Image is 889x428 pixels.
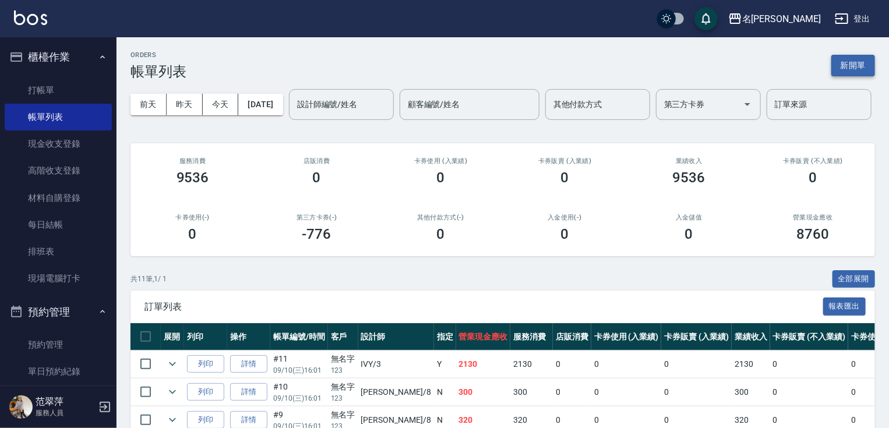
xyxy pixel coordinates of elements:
h2: 第三方卡券(-) [269,214,365,221]
h2: 卡券使用(-) [144,214,241,221]
button: 列印 [187,355,224,373]
h2: 卡券使用 (入業績) [393,157,489,165]
h2: 其他付款方式(-) [393,214,489,221]
p: 123 [331,393,355,404]
a: 高階收支登錄 [5,157,112,184]
td: 2130 [732,351,770,378]
th: 指定 [434,323,456,351]
td: Y [434,351,456,378]
h3: 帳單列表 [130,63,186,80]
button: 前天 [130,94,167,115]
button: 昨天 [167,94,203,115]
h3: 8760 [797,226,830,242]
button: expand row [164,355,181,373]
td: 0 [591,379,662,406]
h2: 入金使用(-) [517,214,613,221]
a: 排班表 [5,238,112,265]
h2: 營業現金應收 [765,214,861,221]
th: 服務消費 [510,323,553,351]
button: 今天 [203,94,239,115]
div: 無名字 [331,381,355,393]
div: 無名字 [331,353,355,365]
p: 共 11 筆, 1 / 1 [130,274,167,284]
img: Logo [14,10,47,25]
p: 服務人員 [36,408,95,418]
div: 無名字 [331,409,355,421]
th: 卡券販賣 (入業績) [661,323,732,351]
div: 名[PERSON_NAME] [742,12,821,26]
span: 訂單列表 [144,301,823,313]
p: 09/10 (三) 16:01 [273,365,325,376]
a: 材料自購登錄 [5,185,112,211]
h2: ORDERS [130,51,186,59]
button: 新開單 [831,55,875,76]
td: N [434,379,456,406]
th: 店販消費 [553,323,591,351]
td: 0 [553,379,591,406]
a: 帳單列表 [5,104,112,130]
td: 0 [661,379,732,406]
th: 營業現金應收 [456,323,511,351]
th: 列印 [184,323,227,351]
th: 展開 [161,323,184,351]
h3: 服務消費 [144,157,241,165]
a: 單日預約紀錄 [5,358,112,385]
h2: 入金儲值 [641,214,737,221]
a: 預約管理 [5,331,112,358]
th: 操作 [227,323,270,351]
h3: 0 [189,226,197,242]
h3: 0 [561,169,569,186]
td: 0 [591,351,662,378]
h3: 9536 [177,169,209,186]
td: 2130 [510,351,553,378]
td: #11 [270,351,328,378]
img: Person [9,395,33,419]
h3: 0 [685,226,693,242]
button: 登出 [830,8,875,30]
h3: 0 [437,169,445,186]
a: 新開單 [831,59,875,70]
h5: 范翠萍 [36,396,95,408]
td: 2130 [456,351,511,378]
a: 報表匯出 [823,300,866,312]
td: 0 [661,351,732,378]
th: 設計師 [358,323,434,351]
button: 櫃檯作業 [5,42,112,72]
td: 300 [456,379,511,406]
h3: 0 [437,226,445,242]
td: 0 [770,351,848,378]
td: [PERSON_NAME] /8 [358,379,434,406]
th: 帳單編號/時間 [270,323,328,351]
button: expand row [164,383,181,401]
h3: 0 [313,169,321,186]
th: 卡券販賣 (不入業績) [770,323,848,351]
th: 客戶 [328,323,358,351]
td: 0 [770,379,848,406]
h2: 店販消費 [269,157,365,165]
a: 現金收支登錄 [5,130,112,157]
a: 打帳單 [5,77,112,104]
button: 名[PERSON_NAME] [724,7,825,31]
td: 300 [510,379,553,406]
button: 預約管理 [5,297,112,327]
button: 報表匯出 [823,298,866,316]
button: 全部展開 [832,270,876,288]
h2: 卡券販賣 (入業績) [517,157,613,165]
td: #10 [270,379,328,406]
p: 123 [331,365,355,376]
a: 詳情 [230,383,267,401]
button: save [694,7,718,30]
button: Open [738,95,757,114]
td: 0 [553,351,591,378]
a: 現場電腦打卡 [5,265,112,292]
td: IVY /3 [358,351,434,378]
h3: -776 [302,226,331,242]
h3: 0 [561,226,569,242]
button: 列印 [187,383,224,401]
p: 09/10 (三) 16:01 [273,393,325,404]
td: 300 [732,379,770,406]
a: 單週預約紀錄 [5,385,112,412]
h2: 業績收入 [641,157,737,165]
a: 詳情 [230,355,267,373]
h3: 9536 [673,169,705,186]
